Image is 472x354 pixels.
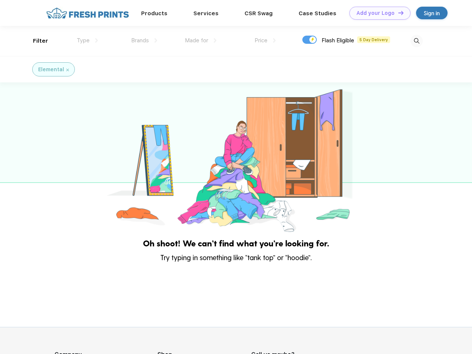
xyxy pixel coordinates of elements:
img: DT [398,11,403,15]
img: dropdown.png [95,38,98,43]
a: Products [141,10,167,17]
a: Services [193,10,219,17]
div: Filter [33,37,48,45]
span: Price [255,37,267,44]
span: Flash Eligible [322,37,354,44]
a: Sign in [416,7,448,19]
span: 5 Day Delivery [357,36,390,43]
img: dropdown.png [154,38,157,43]
a: CSR Swag [245,10,273,17]
div: Sign in [424,9,440,17]
div: Elemental [38,66,64,73]
img: desktop_search.svg [410,35,423,47]
img: filter_cancel.svg [66,69,69,71]
span: Type [77,37,90,44]
img: dropdown.png [273,38,276,43]
img: fo%20logo%202.webp [44,7,131,20]
span: Made for [185,37,208,44]
span: Brands [131,37,149,44]
div: Add your Logo [356,10,395,16]
img: dropdown.png [214,38,216,43]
